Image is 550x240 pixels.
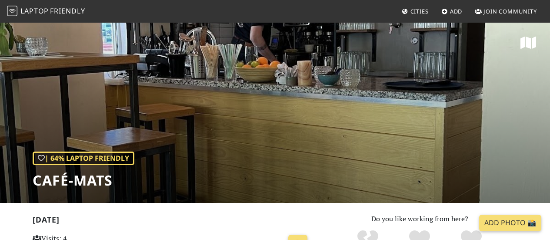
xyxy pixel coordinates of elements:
[483,7,537,15] span: Join Community
[450,7,463,15] span: Add
[33,172,134,189] h1: café-mats
[479,215,541,231] a: Add Photo 📸
[7,6,17,16] img: LaptopFriendly
[33,152,134,166] div: | 64% Laptop Friendly
[20,6,49,16] span: Laptop
[7,4,85,19] a: LaptopFriendly LaptopFriendly
[33,215,311,228] h2: [DATE]
[410,7,429,15] span: Cities
[50,6,85,16] span: Friendly
[398,3,432,19] a: Cities
[438,3,466,19] a: Add
[471,3,540,19] a: Join Community
[322,213,518,225] p: Do you like working from here?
